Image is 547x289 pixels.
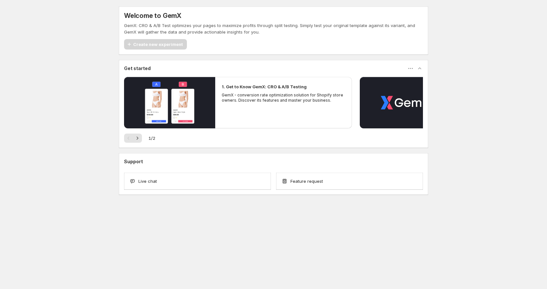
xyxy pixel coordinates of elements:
[222,83,307,90] h2: 1. Get to Know GemX: CRO & A/B Testing
[290,178,323,184] span: Feature request
[138,178,157,184] span: Live chat
[124,158,143,165] h3: Support
[124,65,151,72] h3: Get started
[222,93,345,103] p: GemX - conversion rate optimization solution for Shopify store owners. Discover its features and ...
[124,22,423,35] p: GemX: CRO & A/B Test optimizes your pages to maximize profits through split testing. Simply test ...
[124,12,181,20] h5: Welcome to GemX
[148,135,155,141] span: 1 / 2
